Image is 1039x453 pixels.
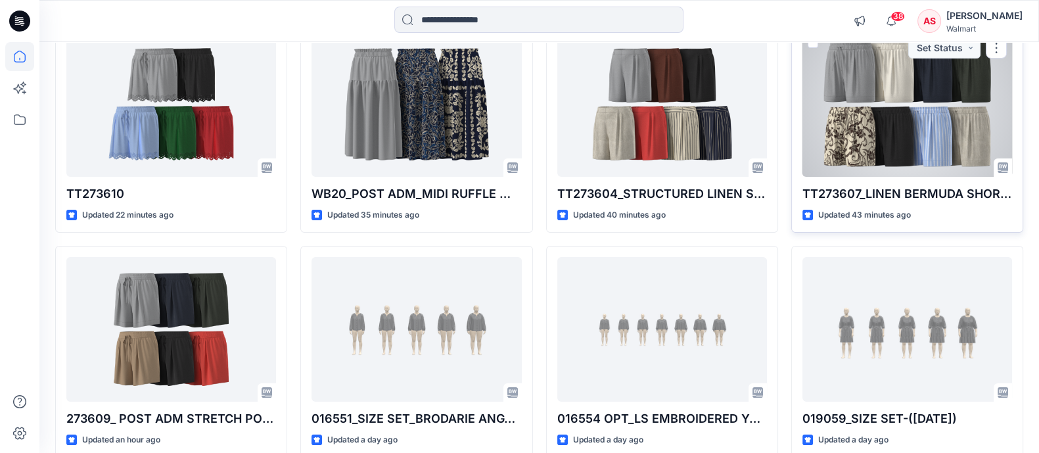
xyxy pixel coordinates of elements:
[66,185,276,203] p: TT273610
[312,185,521,203] p: WB20_POST ADM_MIDI RUFFLE WAIST TIERED SKIRT
[66,32,276,177] a: TT273610
[327,433,398,447] p: Updated a day ago
[82,208,173,222] p: Updated 22 minutes ago
[557,185,767,203] p: TT273604_STRUCTURED LINEN SHORTS
[573,433,643,447] p: Updated a day ago
[312,410,521,428] p: 016551_SIZE SET_BRODARIE ANGALIS BLOUSE-14-08-2025
[66,257,276,402] a: 273609_ POST ADM STRETCH POPLIN SHORTS
[557,32,767,177] a: TT273604_STRUCTURED LINEN SHORTS
[818,433,889,447] p: Updated a day ago
[818,208,911,222] p: Updated 43 minutes ago
[312,257,521,402] a: 016551_SIZE SET_BRODARIE ANGALIS BLOUSE-14-08-2025
[82,433,160,447] p: Updated an hour ago
[66,410,276,428] p: 273609_ POST ADM STRETCH POPLIN SHORTS
[917,9,941,33] div: AS
[557,257,767,402] a: 016554 OPT_LS EMBROIDERED YOKE BLOUSE 01-08-2025
[802,257,1012,402] a: 019059_SIZE SET-(26-07-25)
[312,32,521,177] a: WB20_POST ADM_MIDI RUFFLE WAIST TIERED SKIRT
[946,8,1023,24] div: [PERSON_NAME]
[327,208,419,222] p: Updated 35 minutes ago
[557,410,767,428] p: 016554 OPT_LS EMBROIDERED YOKE BLOUSE [DATE]
[802,185,1012,203] p: TT273607_LINEN BERMUDA SHORTS
[946,24,1023,34] div: Walmart
[802,410,1012,428] p: 019059_SIZE SET-([DATE])
[890,11,905,22] span: 38
[802,32,1012,177] a: TT273607_LINEN BERMUDA SHORTS
[573,208,666,222] p: Updated 40 minutes ago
